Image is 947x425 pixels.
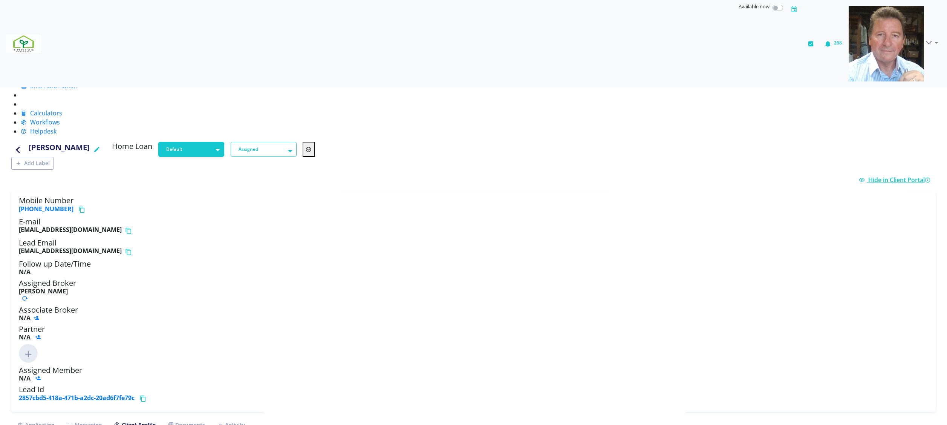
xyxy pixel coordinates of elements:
[19,259,91,269] span: Follow up Date/Time
[19,385,928,403] h5: Lead Id
[158,142,224,157] button: Default
[19,279,928,302] h5: Assigned Broker
[6,35,41,53] img: 7ef6f553-fa6a-4c30-bc82-24974be04ac6-637908507574932421.png
[19,394,135,402] a: 2857cbd5-418a-471b-a2dc-20ad6f7fe79c
[19,247,122,256] b: [EMAIL_ADDRESS][DOMAIN_NAME]
[30,109,62,117] span: Calculators
[231,142,297,157] button: Assigned
[78,205,88,214] button: Copy phone
[868,176,933,184] span: Hide in Client Portal
[125,226,135,235] button: Copy email
[19,238,928,256] h5: Lead Email
[19,287,68,295] b: [PERSON_NAME]
[19,374,31,382] b: N/A
[19,196,928,214] h5: Mobile Number
[859,176,933,184] a: Hide in Client Portal
[21,109,62,117] a: Calculators
[11,157,54,170] button: Add Label
[19,268,31,276] b: N/A
[125,247,135,256] button: Copy email
[19,366,928,382] h5: Assigned Member
[19,344,38,363] img: Click to add new member
[30,127,57,135] span: Helpdesk
[29,142,90,157] h4: [PERSON_NAME]
[849,6,924,81] img: 05ee49a5-7a20-4666-9e8c-f1b57a6951a1-637908577730117354.png
[30,118,60,126] span: Workflows
[112,142,152,154] h5: Home Loan
[19,325,928,341] h5: Partner
[21,118,60,126] a: Workflows
[834,40,842,46] span: 268
[739,3,770,10] span: Available now
[19,315,31,322] b: N/A
[19,333,31,341] b: N/A
[21,82,78,90] a: SMS Automation
[19,217,928,235] h5: E-mail
[21,127,57,135] a: Helpdesk
[139,394,149,403] button: Copy lead id
[19,305,928,322] h5: Associate Broker
[19,226,122,235] b: [EMAIL_ADDRESS][DOMAIN_NAME]
[821,3,846,84] button: 268
[19,205,73,213] a: [PHONE_NUMBER]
